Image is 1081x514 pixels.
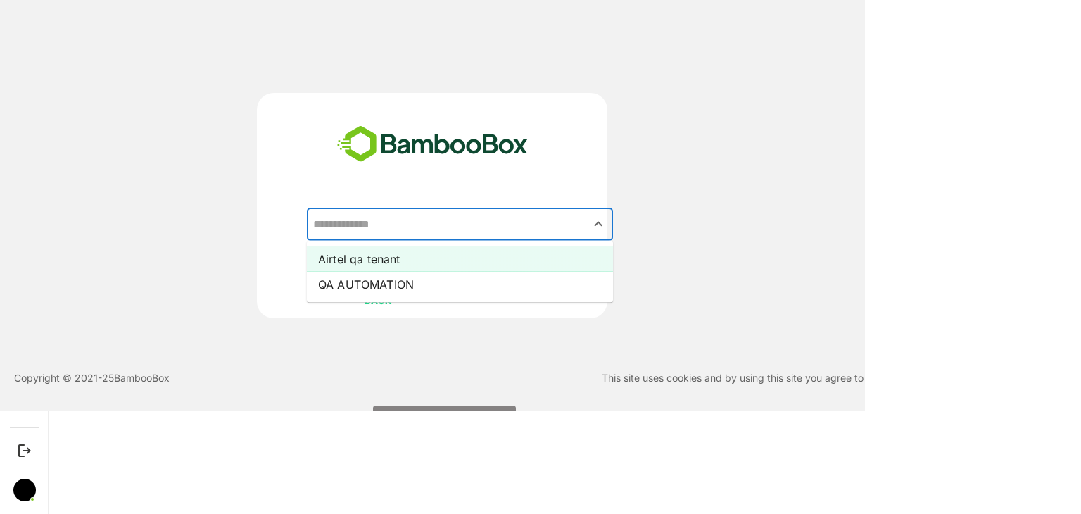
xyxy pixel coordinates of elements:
[15,441,34,460] button: Logout
[307,246,613,272] li: Airtel qa tenant
[307,272,613,297] li: QA AUTOMATION
[589,215,608,234] button: Close
[329,121,536,168] img: bamboobox
[14,370,170,387] p: Copyright © 2021- 25 BambooBox
[602,370,1041,387] p: This site uses cookies and by using this site you agree to our and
